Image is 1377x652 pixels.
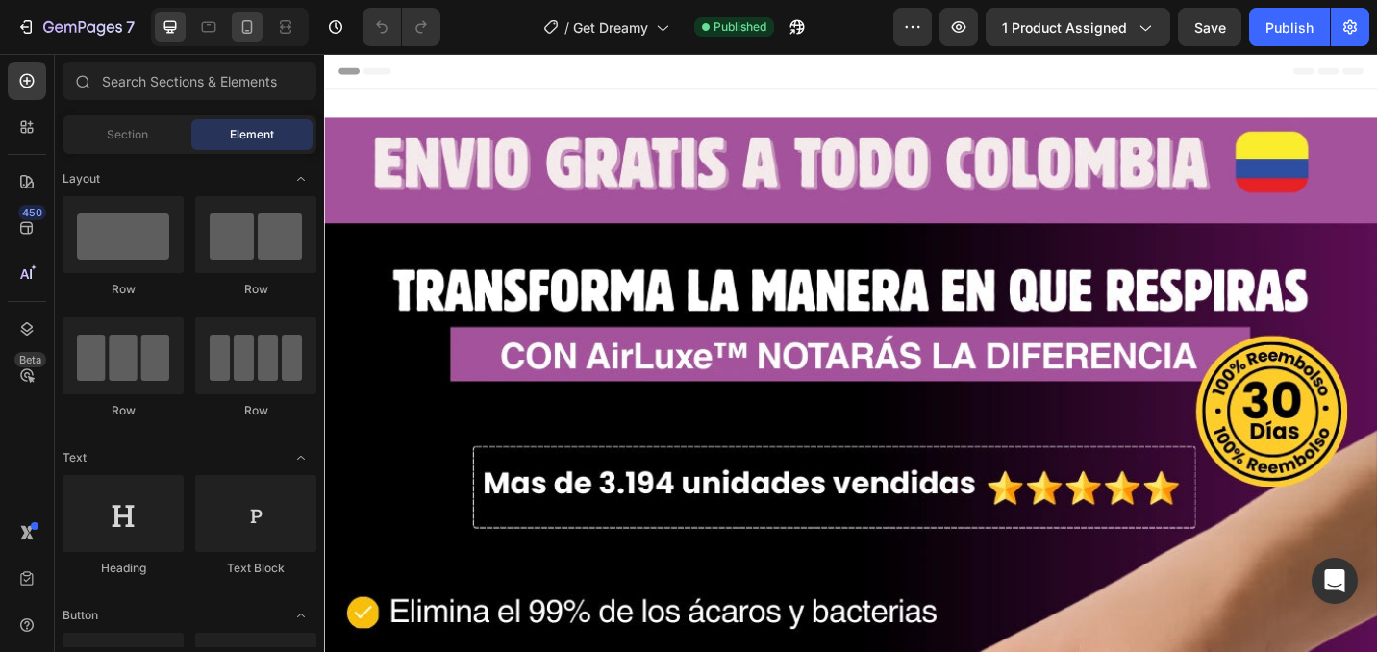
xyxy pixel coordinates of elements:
p: 7 [126,15,135,38]
div: Open Intercom Messenger [1312,558,1358,604]
div: Row [63,402,184,419]
div: 450 [18,205,46,220]
input: Search Sections & Elements [63,62,316,100]
span: Toggle open [286,163,316,194]
span: Toggle open [286,442,316,473]
div: Text Block [195,560,316,577]
div: Undo/Redo [363,8,440,46]
button: Save [1178,8,1241,46]
div: Heading [63,560,184,577]
span: Section [107,126,148,143]
div: Beta [14,352,46,367]
span: Layout [63,170,100,188]
span: Text [63,449,87,466]
button: 7 [8,8,143,46]
div: Row [195,402,316,419]
iframe: Design area [324,54,1377,652]
span: Save [1194,19,1226,36]
div: Publish [1265,17,1314,38]
span: Published [714,18,766,36]
span: Toggle open [286,600,316,631]
div: Row [63,281,184,298]
button: Publish [1249,8,1330,46]
div: Row [195,281,316,298]
span: Element [230,126,274,143]
span: Button [63,607,98,624]
span: 1 product assigned [1002,17,1127,38]
span: Get Dreamy [573,17,648,38]
span: / [564,17,569,38]
button: 1 product assigned [986,8,1170,46]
